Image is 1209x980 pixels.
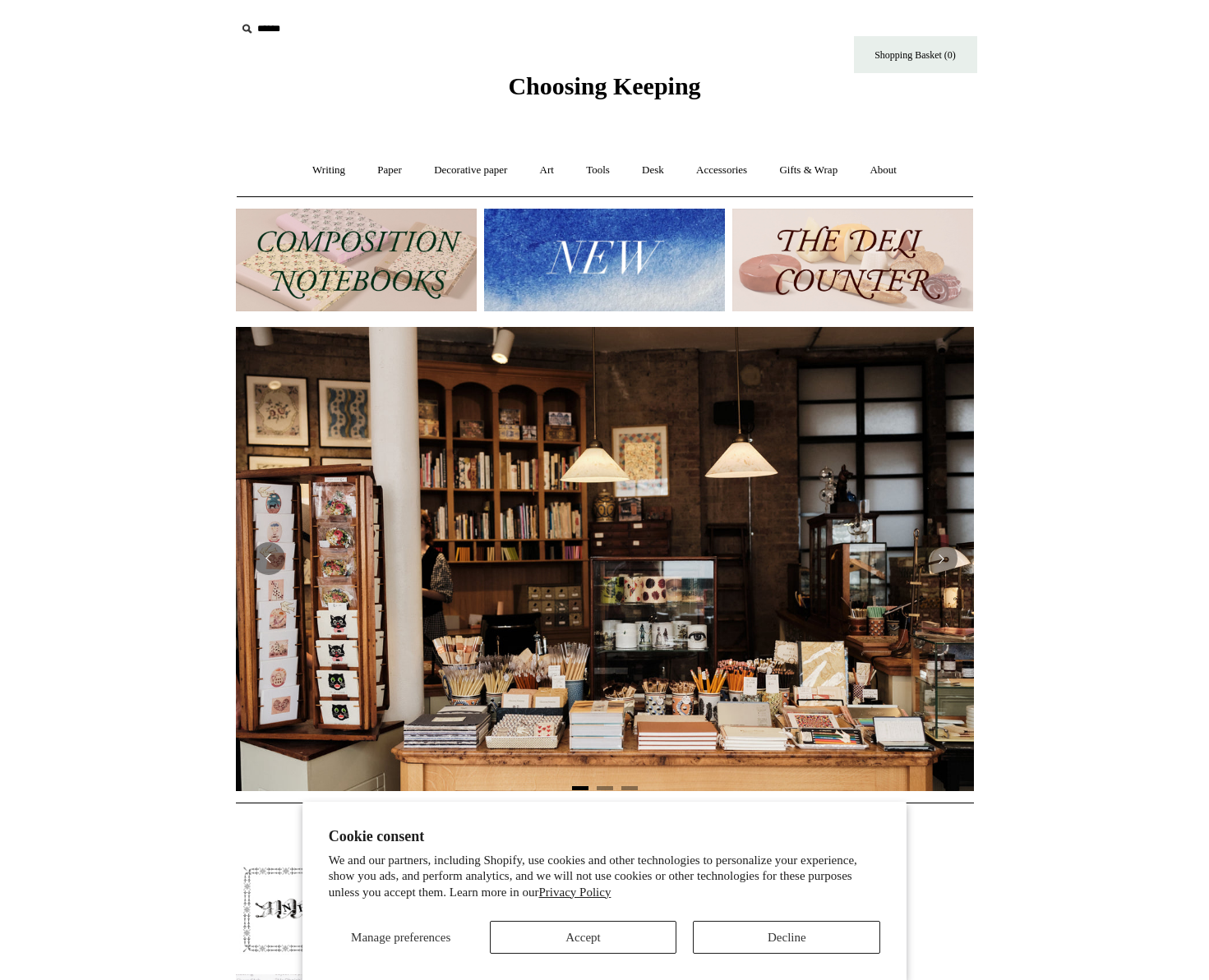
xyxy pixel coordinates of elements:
span: Choosing Keeping [508,72,700,99]
button: Page 3 [621,786,638,790]
a: Privacy Policy [539,886,611,899]
a: Gifts & Wrap [764,149,852,192]
img: pf-4db91bb9--1305-Newsletter-Button_1200x.jpg [236,858,474,960]
a: Writing [298,149,360,192]
button: Previous [252,542,285,575]
img: The Deli Counter [732,209,973,311]
a: Shopping Basket (0) [854,36,977,73]
h2: Cookie consent [329,828,881,845]
a: Art [525,149,569,192]
a: Tools [571,149,625,192]
button: Decline [693,921,880,954]
button: Page 2 [597,786,613,790]
span: Manage preferences [351,931,450,944]
a: Choosing Keeping [508,85,700,97]
button: Manage preferences [329,921,473,954]
a: Decorative paper [419,149,522,192]
a: Desk [627,149,679,192]
p: We and our partners, including Shopify, use cookies and other technologies to personalize your ex... [329,853,881,901]
a: About [855,149,911,192]
a: Accessories [681,149,762,192]
img: 20250131 INSIDE OF THE SHOP.jpg__PID:b9484a69-a10a-4bde-9e8d-1408d3d5e6ad [236,327,974,790]
img: 202302 Composition ledgers.jpg__PID:69722ee6-fa44-49dd-a067-31375e5d54ec [236,209,477,311]
a: Paper [362,149,417,192]
button: Accept [490,921,677,954]
button: Next [925,542,958,575]
button: Page 1 [572,786,588,790]
img: New.jpg__PID:f73bdf93-380a-4a35-bcfe-7823039498e1 [484,209,725,311]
